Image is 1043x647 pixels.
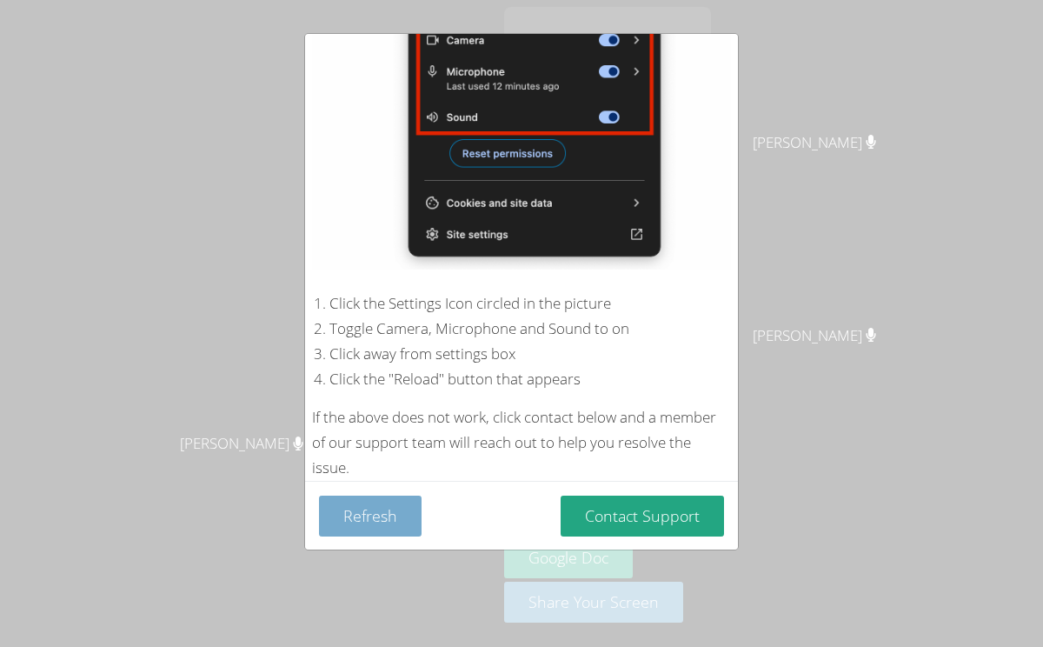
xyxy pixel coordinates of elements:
[561,496,724,537] button: Contact Support
[319,496,422,537] button: Refresh
[312,405,731,481] div: If the above does not work, click contact below and a member of our support team will reach out t...
[329,367,731,392] li: Click the "Reload" button that appears
[329,342,731,367] li: Click away from settings box
[329,317,731,342] li: Toggle Camera, Microphone and Sound to on
[329,291,731,317] li: Click the Settings Icon circled in the picture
